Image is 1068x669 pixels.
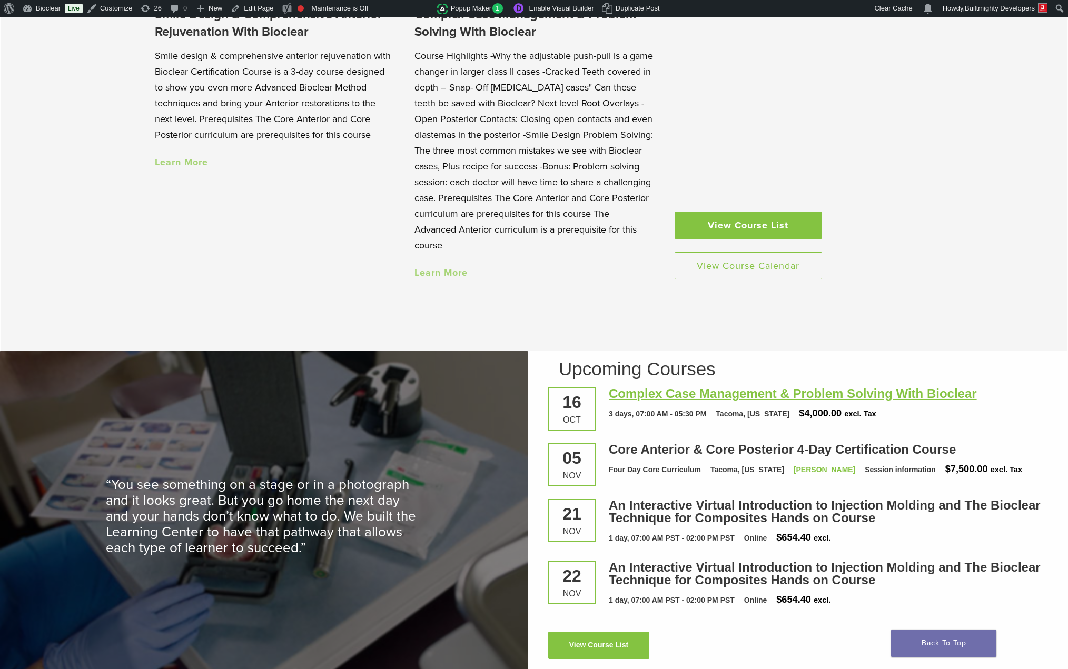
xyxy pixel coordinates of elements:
[609,464,701,475] div: Four Day Core Curriculum
[891,630,996,657] a: Back To Top
[799,408,842,418] span: $4,000.00
[865,464,936,475] div: Session information
[716,408,789,420] div: Tacoma, [US_STATE]
[298,5,304,12] div: Focus keyphrase not set
[559,360,1050,378] h2: Upcoming Courses
[155,48,393,143] p: Smile design & comprehensive anterior rejuvenation with Bioclear Certification Course is a 3-day ...
[414,48,653,253] p: Course Highlights -Why the adjustable push-pull is a game changer in larger class ll cases -Crack...
[776,594,811,605] span: $654.40
[378,3,437,15] img: Views over 48 hours. Click for more Jetpack Stats.
[609,533,735,544] div: 1 day, 07:00 AM PST - 02:00 PM PST
[548,632,649,659] a: View Course List
[844,410,876,418] span: excl. Tax
[945,464,988,474] span: $7,500.00
[557,567,587,584] div: 22
[557,394,587,411] div: 16
[106,477,422,556] p: “You see something on a stage or in a photograph and it looks great. But you go home the next day...
[155,6,393,41] h3: Smile Design & Comprehensive Anterior Rejuvenation With Bioclear
[609,498,1041,525] a: An Interactive Virtual Introduction to Injection Molding and The Bioclear Technique for Composite...
[675,252,822,279] a: View Course Calendar
[814,534,830,542] span: excl.
[710,464,784,475] div: Tacoma, [US_STATE]
[557,450,587,466] div: 05
[557,527,587,536] div: Nov
[492,3,503,14] span: 1
[65,4,83,13] a: Live
[744,595,767,606] div: Online
[965,4,1035,12] span: Builtmighty Developers
[557,472,587,480] div: Nov
[609,386,977,401] a: Complex Case Management & Problem Solving With Bioclear
[991,465,1022,474] span: excl. Tax
[609,595,735,606] div: 1 day, 07:00 AM PST - 02:00 PM PST
[814,596,830,604] span: excl.
[155,156,208,168] a: Learn More
[414,267,468,278] a: Learn More
[675,212,822,239] a: View Course List
[776,532,811,543] span: $654.40
[557,416,587,424] div: Oct
[794,465,855,474] a: [PERSON_NAME]
[414,6,653,41] h3: Complex Case Management & Problem Solving With Bioclear
[557,505,587,522] div: 21
[609,560,1041,587] a: An Interactive Virtual Introduction to Injection Molding and The Bioclear Technique for Composite...
[609,442,956,456] a: Core Anterior & Core Posterior 4-Day Certification Course
[744,533,767,544] div: Online
[557,590,587,598] div: Nov
[609,408,706,420] div: 3 days, 07:00 AM - 05:30 PM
